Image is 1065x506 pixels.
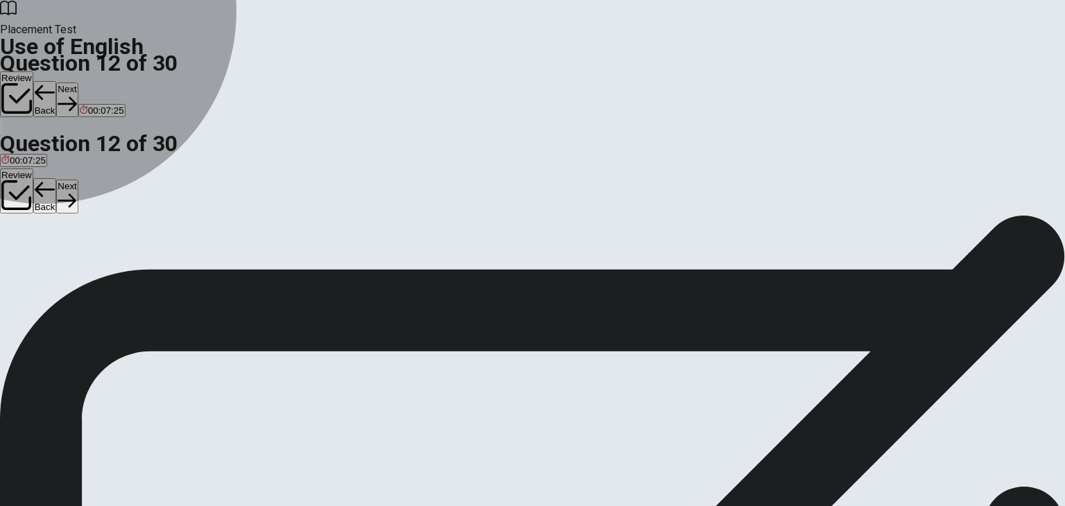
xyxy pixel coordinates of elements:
[56,82,78,116] button: Next
[33,81,57,117] button: Back
[88,105,124,116] span: 00:07:25
[10,155,46,166] span: 00:07:25
[33,178,57,214] button: Back
[56,180,78,213] button: Next
[78,104,125,117] button: 00:07:25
